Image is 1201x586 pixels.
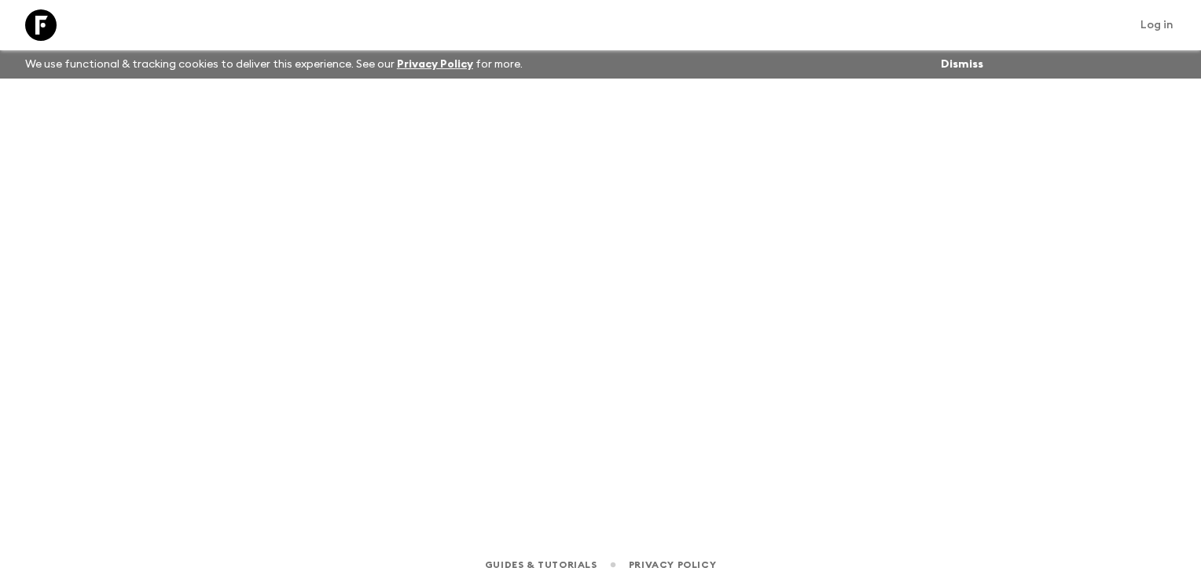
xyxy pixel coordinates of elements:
[629,556,716,573] a: Privacy Policy
[397,59,473,70] a: Privacy Policy
[937,53,987,75] button: Dismiss
[485,556,597,573] a: Guides & Tutorials
[1132,14,1182,36] a: Log in
[19,50,529,79] p: We use functional & tracking cookies to deliver this experience. See our for more.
